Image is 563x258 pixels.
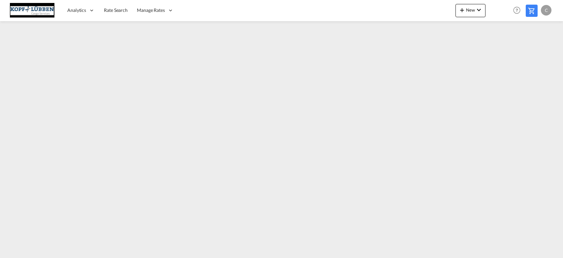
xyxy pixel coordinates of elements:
div: C [541,5,551,16]
md-icon: icon-plus 400-fg [458,6,466,14]
span: Manage Rates [137,7,165,14]
span: Analytics [67,7,86,14]
img: 25cf3bb0aafc11ee9c4fdbd399af7748.JPG [10,3,54,18]
md-icon: icon-chevron-down [475,6,483,14]
span: Rate Search [104,7,128,13]
button: icon-plus 400-fgNewicon-chevron-down [455,4,485,17]
span: New [458,7,483,13]
span: Help [511,5,522,16]
div: Help [511,5,526,17]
